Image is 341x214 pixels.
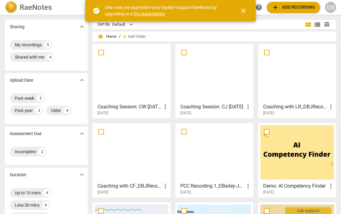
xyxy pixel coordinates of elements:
button: List view [313,20,322,29]
span: add [122,33,128,40]
button: Tile view [304,20,313,29]
a: Demo: AI Competency Finder[DATE] [260,125,334,195]
div: Default [112,20,135,29]
span: view_module [305,21,312,28]
div: Dear user, we appreciate your loyalty! Support RaeNotes by upgrading to a [105,4,229,17]
div: Older [51,107,61,114]
div: Sort By [98,22,110,27]
a: Coaching Session: CW [DATE][DATE] [95,46,168,115]
span: expand_more [78,130,86,137]
h3: Demo: AI Competency Finder [263,182,327,190]
span: add [272,4,279,11]
a: PCC Recording 1_DBailey-Jones_obsolete[DATE] [178,125,251,195]
div: 4 [42,201,49,209]
button: Show more [77,170,86,179]
button: Show more [77,76,86,85]
h3: Coaching Session: CJ 9-2-25 [180,103,244,111]
span: / [119,34,121,39]
span: [DATE] [98,190,108,195]
div: Ask support [285,207,331,214]
span: expand_more [78,76,86,84]
a: Help [253,2,264,13]
h2: RaeNotes [20,3,52,12]
span: close [240,7,247,14]
div: 2 [37,95,44,102]
div: 4 [47,53,54,61]
span: [DATE] [180,190,191,195]
div: Shared with me [15,54,44,60]
h3: Coaching with LR_DBJRecording_640x360 [263,103,327,111]
span: more_vert [327,182,335,190]
a: Coaching with LR_DBJRecording_640x360[DATE] [260,46,334,115]
span: help [255,4,262,11]
span: [DATE] [263,190,274,195]
span: more_vert [244,182,252,190]
span: expand_more [78,171,86,178]
span: more_vert [244,103,252,111]
button: Table view [322,20,331,29]
span: Home [98,33,117,40]
button: Show more [77,22,86,31]
button: Upload [267,2,320,13]
span: Add recording [272,4,315,11]
div: 4 [43,189,51,196]
span: [DATE] [180,111,191,116]
div: Past week [15,95,34,101]
div: Less 30 mins [15,202,40,208]
button: DB [325,2,336,13]
div: Past year [15,107,33,114]
img: Logo [5,1,17,14]
a: Coaching with CF_DBJRecording_640x360[DATE] [95,125,168,195]
span: expand_more [78,23,86,30]
p: Duration [10,172,26,178]
button: Close [236,3,251,18]
div: Incomplete [15,149,36,155]
p: Assessment Due [10,130,41,137]
span: table_chart [324,21,330,27]
span: home [98,33,104,40]
h3: Coaching Session: CW 8-27-25 [98,103,162,111]
span: Add folder [128,34,146,39]
span: view_list [314,21,321,28]
div: 5 [44,41,52,49]
span: more_vert [162,182,169,190]
div: My recordings [15,42,42,48]
p: Upload Date [10,77,33,84]
h3: Coaching with CF_DBJRecording_640x360 [98,182,162,190]
div: Up to 10 mins [15,190,41,196]
span: [DATE] [263,111,274,116]
h3: PCC Recording 1_DBailey-Jones_obsolete [180,182,244,190]
span: check_circle [93,7,100,14]
div: 2 [38,148,46,155]
span: more_vert [162,103,169,111]
button: Show more [77,129,86,138]
a: Coaching Session: CJ [DATE][DATE] [178,46,251,115]
a: Pro subscription [134,11,165,16]
span: more_vert [327,103,335,111]
p: Sharing [10,24,25,30]
span: [DATE] [98,111,108,116]
a: LogoRaeNotes [5,1,86,14]
div: 3 [35,107,43,114]
div: 4 [63,107,71,114]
